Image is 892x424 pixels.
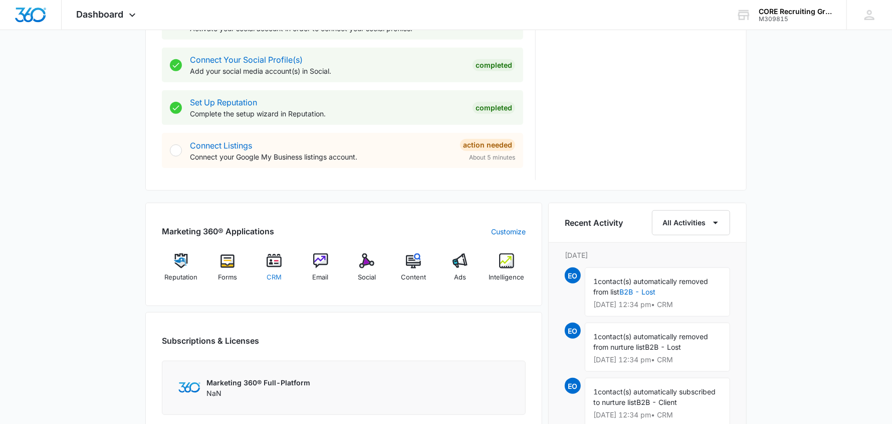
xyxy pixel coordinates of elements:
span: Content [401,272,426,282]
span: contact(s) automatically removed from nurture list [593,332,708,351]
a: Reputation [162,253,200,290]
div: Completed [473,102,515,114]
span: CRM [267,272,282,282]
span: EO [565,267,581,284]
a: Connect Your Social Profile(s) [190,55,303,65]
h2: Subscriptions & Licenses [162,335,259,347]
span: About 5 minutes [469,153,515,162]
p: Add your social media account(s) in Social. [190,66,465,76]
span: Intelligence [489,272,524,282]
div: Action Needed [460,139,515,151]
a: Email [301,253,340,290]
p: [DATE] 12:34 pm • CRM [593,411,722,418]
a: Connect Listings [190,140,252,151]
span: contact(s) automatically subscribed to nurture list [593,387,716,406]
a: Customize [491,226,526,237]
div: NaN [206,377,310,398]
p: Complete the setup wizard in Reputation. [190,108,465,119]
button: All Activities [652,210,730,235]
a: Forms [208,253,247,290]
div: Completed [473,59,515,71]
div: account id [759,16,832,23]
p: Connect your Google My Business listings account. [190,152,452,162]
span: 1 [593,387,598,396]
span: Dashboard [77,9,124,20]
span: EO [565,323,581,339]
span: 1 [593,332,598,341]
a: CRM [255,253,294,290]
div: account name [759,8,832,16]
a: Content [394,253,433,290]
img: Marketing 360 Logo [178,382,200,393]
a: Ads [441,253,480,290]
span: Social [358,272,376,282]
p: Marketing 360® Full-Platform [206,377,310,388]
a: Social [348,253,386,290]
span: Ads [454,272,466,282]
h2: Marketing 360® Applications [162,225,274,237]
p: [DATE] 12:34 pm • CRM [593,301,722,308]
span: 1 [593,277,598,286]
a: B2B - Lost [619,288,655,296]
h6: Recent Activity [565,217,623,229]
span: Forms [218,272,237,282]
a: Intelligence [487,253,526,290]
span: Email [313,272,329,282]
span: EO [565,378,581,394]
span: contact(s) automatically removed from list [593,277,708,296]
a: Set Up Reputation [190,97,257,107]
span: B2B - Lost [645,343,681,351]
p: [DATE] [565,250,730,260]
span: Reputation [164,272,197,282]
span: B2B - Client [636,398,677,406]
p: [DATE] 12:34 pm • CRM [593,356,722,363]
